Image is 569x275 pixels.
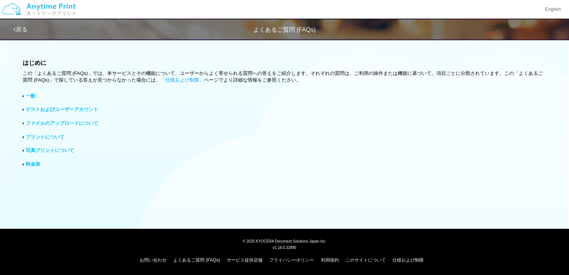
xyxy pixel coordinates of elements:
[392,257,424,263] a: 仕様および制限
[269,257,314,263] a: プライバシーポリシー
[253,26,315,33] span: よくあるご質問 (FAQs)
[160,77,204,83] a: 「仕様および制限」
[273,245,296,250] span: v1.18.0.32895
[26,161,40,167] a: 料金表
[243,238,327,243] span: © 2025 KYOCERA Document Solutions Japan Inc.
[26,134,64,140] a: プリントについて
[13,26,28,32] a: 戻る
[26,120,98,126] a: ファイルのアップロードについて
[140,257,166,263] a: お問い合わせ
[26,93,35,99] a: 一般
[26,148,74,153] a: 写真プリントについて
[346,257,386,263] a: このサイトについて
[26,107,98,112] a: ゲストおよびユーザーアカウント
[173,257,220,263] a: よくあるご質問 (FAQs)
[23,70,546,84] div: この「よくあるご質問 (FAQs)」では、本サービスとその機能について、ユーザーからよく寄せられる質問への答えをご紹介します。それぞれの質問は、ご利用の操作または機能に基づいて、項目ごとに分類さ...
[227,257,263,263] a: サービス提供店舗
[321,257,339,263] a: 利用規約
[23,60,546,66] h3: はじめに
